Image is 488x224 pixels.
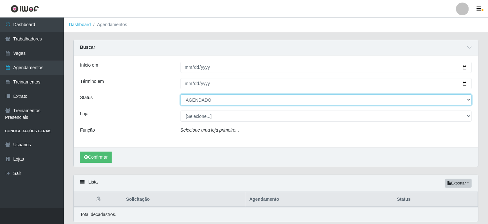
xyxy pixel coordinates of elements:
th: Solicitação [122,192,245,207]
i: Selecione uma loja primeiro... [181,127,239,133]
label: Função [80,127,95,134]
button: Confirmar [80,152,112,163]
th: Agendamento [246,192,393,207]
button: Exportar [445,179,472,188]
li: Agendamentos [91,21,127,28]
nav: breadcrumb [64,18,488,32]
label: Status [80,94,93,101]
th: Status [393,192,478,207]
input: 00/00/0000 [181,78,472,89]
input: 00/00/0000 [181,62,472,73]
label: Término em [80,78,104,85]
div: Lista [74,175,478,192]
strong: Buscar [80,45,95,50]
label: Loja [80,111,88,117]
label: Início em [80,62,98,69]
img: CoreUI Logo [11,5,39,13]
a: Dashboard [69,22,91,27]
p: Total de cadastros. [80,211,116,218]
